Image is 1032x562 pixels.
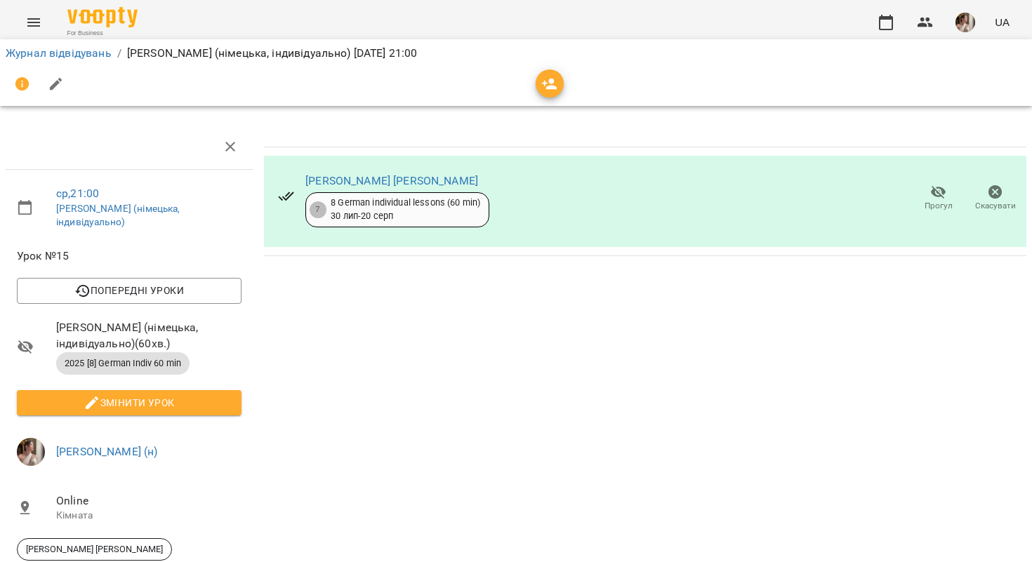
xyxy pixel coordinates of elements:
[995,15,1010,29] span: UA
[56,445,158,458] a: [PERSON_NAME] (н)
[17,248,242,265] span: Урок №15
[56,203,180,228] a: [PERSON_NAME] (німецька, індивідуально)
[56,357,190,370] span: 2025 [8] German Indiv 60 min
[6,46,112,60] a: Журнал відвідувань
[56,493,242,509] span: Online
[67,7,138,27] img: Voopty Logo
[56,509,242,523] p: Кімната
[955,13,975,32] img: 0a4dad19eba764c2f594687fe5d0a04d.jpeg
[56,187,99,200] a: ср , 21:00
[910,179,967,218] button: Прогул
[310,201,326,218] div: 7
[127,45,418,62] p: [PERSON_NAME] (німецька, індивідуально) [DATE] 21:00
[17,438,45,466] img: 0a4dad19eba764c2f594687fe5d0a04d.jpeg
[305,174,478,187] a: [PERSON_NAME] [PERSON_NAME]
[6,45,1026,62] nav: breadcrumb
[17,6,51,39] button: Menu
[56,319,242,352] span: [PERSON_NAME] (німецька, індивідуально) ( 60 хв. )
[925,200,953,212] span: Прогул
[67,29,138,38] span: For Business
[989,9,1015,35] button: UA
[28,282,230,299] span: Попередні уроки
[18,543,171,556] span: [PERSON_NAME] [PERSON_NAME]
[28,394,230,411] span: Змінити урок
[17,538,172,561] div: [PERSON_NAME] [PERSON_NAME]
[967,179,1024,218] button: Скасувати
[975,200,1016,212] span: Скасувати
[331,196,480,222] div: 8 German individual lessons (60 min) 30 лип - 20 серп
[117,45,121,62] li: /
[17,390,242,415] button: Змінити урок
[17,278,242,303] button: Попередні уроки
